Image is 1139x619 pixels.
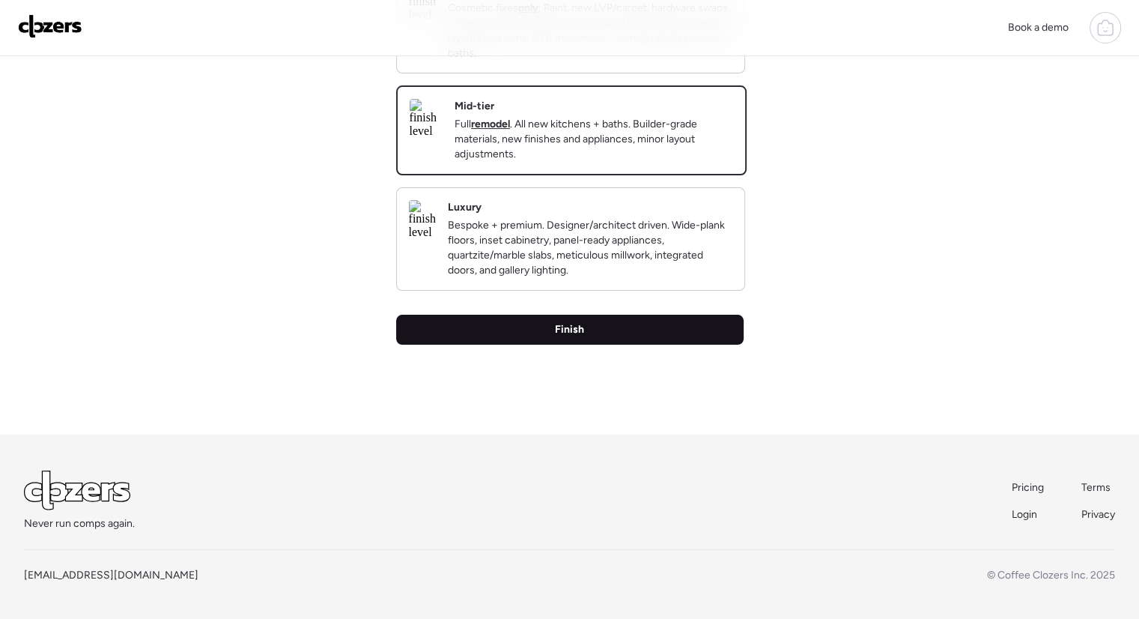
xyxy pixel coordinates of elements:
[1012,481,1044,494] span: Pricing
[24,569,198,582] a: [EMAIL_ADDRESS][DOMAIN_NAME]
[409,200,436,239] img: finish level
[24,471,130,510] img: Logo Light
[24,516,135,531] span: Never run comps again.
[1081,508,1115,521] span: Privacy
[1012,480,1045,495] a: Pricing
[1012,508,1037,521] span: Login
[1008,21,1069,34] span: Book a demo
[18,14,82,38] img: Logo
[987,569,1115,582] span: © Coffee Clozers Inc. 2025
[455,117,733,162] p: Full . All new kitchens + baths. Builder-grade materials, new finishes and appliances, minor layo...
[1081,507,1115,522] a: Privacy
[1012,507,1045,522] a: Login
[1081,480,1115,495] a: Terms
[410,99,443,138] img: finish level
[555,322,584,337] span: Finish
[1081,481,1111,494] span: Terms
[448,218,732,278] p: Bespoke + premium. Designer/architect driven. Wide-plank floors, inset cabinetry, panel-ready app...
[455,99,494,114] h2: Mid-tier
[448,200,482,215] h2: Luxury
[471,118,510,130] strong: remodel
